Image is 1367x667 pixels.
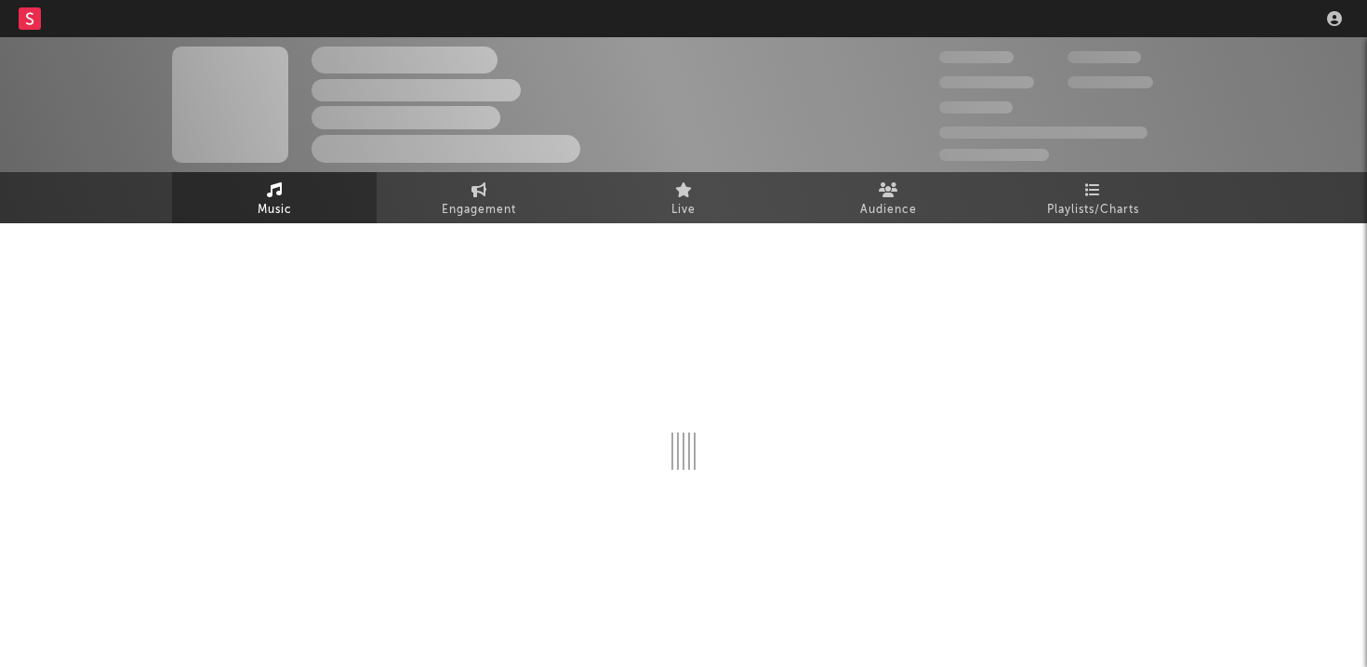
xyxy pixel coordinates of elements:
span: 50,000,000 Monthly Listeners [939,127,1148,139]
span: Engagement [442,199,516,221]
a: Playlists/Charts [990,172,1195,223]
a: Live [581,172,786,223]
span: Live [671,199,696,221]
span: Music [258,199,292,221]
span: 50,000,000 [939,76,1034,88]
span: 100,000 [1068,51,1141,63]
a: Engagement [377,172,581,223]
span: 100,000 [939,101,1013,113]
span: Playlists/Charts [1047,199,1139,221]
span: 300,000 [939,51,1014,63]
span: Audience [860,199,917,221]
a: Music [172,172,377,223]
a: Audience [786,172,990,223]
span: 1,000,000 [1068,76,1153,88]
span: Jump Score: 85.0 [939,149,1049,161]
